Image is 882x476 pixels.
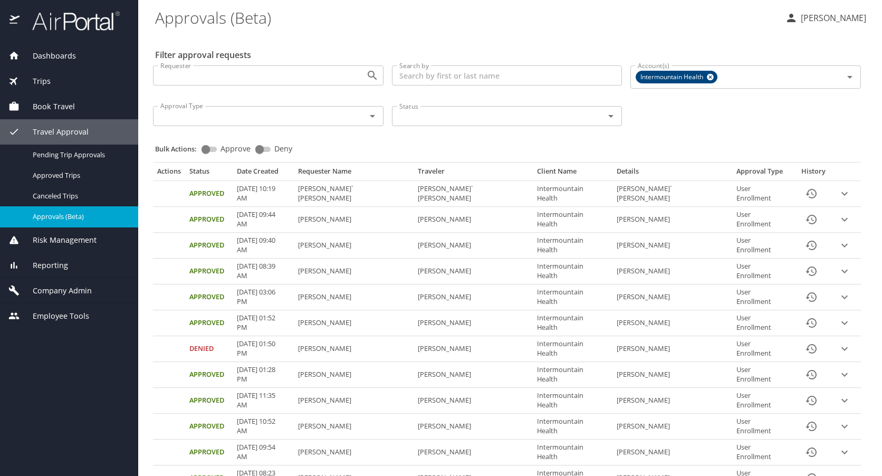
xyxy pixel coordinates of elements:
[233,259,294,284] td: [DATE] 08:39 AM
[185,310,233,336] td: Approved
[837,315,852,331] button: expand row
[414,167,533,180] th: Traveler
[185,167,233,180] th: Status
[798,12,866,24] p: [PERSON_NAME]
[612,259,732,284] td: [PERSON_NAME]
[799,362,824,387] button: History
[294,284,413,310] td: [PERSON_NAME]
[612,414,732,440] td: [PERSON_NAME]
[20,285,92,297] span: Company Admin
[799,440,824,465] button: History
[612,233,732,259] td: [PERSON_NAME]
[533,336,612,362] td: Intermountain Health
[732,233,794,259] td: User Enrollment
[794,167,832,180] th: History
[799,310,824,336] button: History
[799,233,824,258] button: History
[799,336,824,361] button: History
[21,11,120,31] img: airportal-logo.png
[20,310,89,322] span: Employee Tools
[414,259,533,284] td: [PERSON_NAME]
[732,259,794,284] td: User Enrollment
[636,72,710,83] span: Intermountain Health
[612,310,732,336] td: [PERSON_NAME]
[732,414,794,440] td: User Enrollment
[155,144,205,154] p: Bulk Actions:
[732,181,794,207] td: User Enrollment
[294,233,413,259] td: [PERSON_NAME]
[233,207,294,233] td: [DATE] 09:44 AM
[799,414,824,439] button: History
[233,167,294,180] th: Date Created
[732,207,794,233] td: User Enrollment
[9,11,21,31] img: icon-airportal.png
[185,388,233,414] td: Approved
[837,186,852,202] button: expand row
[294,362,413,388] td: [PERSON_NAME]
[636,71,717,83] div: Intermountain Health
[153,167,185,180] th: Actions
[185,362,233,388] td: Approved
[837,418,852,434] button: expand row
[533,207,612,233] td: Intermountain Health
[185,414,233,440] td: Approved
[20,260,68,271] span: Reporting
[233,336,294,362] td: [DATE] 01:50 PM
[799,259,824,284] button: History
[294,181,413,207] td: [PERSON_NAME]` [PERSON_NAME]
[837,237,852,253] button: expand row
[185,440,233,465] td: Approved
[294,310,413,336] td: [PERSON_NAME]
[837,212,852,227] button: expand row
[837,289,852,305] button: expand row
[533,233,612,259] td: Intermountain Health
[294,388,413,414] td: [PERSON_NAME]
[533,310,612,336] td: Intermountain Health
[294,207,413,233] td: [PERSON_NAME]
[842,70,857,84] button: Open
[533,284,612,310] td: Intermountain Health
[732,167,794,180] th: Approval Type
[612,167,732,180] th: Details
[414,207,533,233] td: [PERSON_NAME]
[155,1,776,34] h1: Approvals (Beta)
[33,212,126,222] span: Approvals (Beta)
[294,167,413,180] th: Requester Name
[414,414,533,440] td: [PERSON_NAME]
[20,50,76,62] span: Dashboards
[392,65,622,85] input: Search by first or last name
[20,126,89,138] span: Travel Approval
[233,414,294,440] td: [DATE] 10:52 AM
[33,191,126,201] span: Canceled Trips
[732,310,794,336] td: User Enrollment
[20,234,97,246] span: Risk Management
[185,207,233,233] td: Approved
[233,181,294,207] td: [DATE] 10:19 AM
[533,181,612,207] td: Intermountain Health
[155,46,251,63] h2: Filter approval requests
[533,440,612,465] td: Intermountain Health
[274,145,292,153] span: Deny
[365,68,380,83] button: Open
[799,388,824,413] button: History
[732,440,794,465] td: User Enrollment
[233,362,294,388] td: [DATE] 01:28 PM
[414,336,533,362] td: [PERSON_NAME]
[233,388,294,414] td: [DATE] 11:35 AM
[294,414,413,440] td: [PERSON_NAME]
[612,362,732,388] td: [PERSON_NAME]
[233,233,294,259] td: [DATE] 09:40 AM
[220,145,251,153] span: Approve
[294,440,413,465] td: [PERSON_NAME]
[612,440,732,465] td: [PERSON_NAME]
[732,284,794,310] td: User Enrollment
[837,341,852,357] button: expand row
[185,233,233,259] td: Approved
[20,75,51,87] span: Trips
[612,181,732,207] td: [PERSON_NAME]` [PERSON_NAME]
[365,109,380,123] button: Open
[533,167,612,180] th: Client Name
[33,170,126,180] span: Approved Trips
[603,109,618,123] button: Open
[799,284,824,310] button: History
